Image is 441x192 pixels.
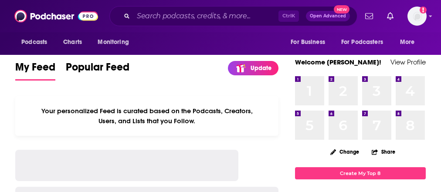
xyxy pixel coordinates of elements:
[15,61,55,81] a: My Feed
[92,34,140,51] button: open menu
[341,36,383,48] span: For Podcasters
[15,34,58,51] button: open menu
[371,143,396,160] button: Share
[228,61,278,75] a: Update
[295,58,381,66] a: Welcome [PERSON_NAME]!
[15,96,278,136] div: Your personalized Feed is curated based on the Podcasts, Creators, Users, and Lists that you Follow.
[291,36,325,48] span: For Business
[407,7,427,26] button: Show profile menu
[278,10,299,22] span: Ctrl K
[362,9,377,24] a: Show notifications dropdown
[420,7,427,13] svg: Add a profile image
[336,34,396,51] button: open menu
[390,58,426,66] a: View Profile
[133,9,278,23] input: Search podcasts, credits, & more...
[310,14,346,18] span: Open Advanced
[63,36,82,48] span: Charts
[285,34,336,51] button: open menu
[21,36,47,48] span: Podcasts
[306,11,350,21] button: Open AdvancedNew
[58,34,87,51] a: Charts
[66,61,129,81] a: Popular Feed
[66,61,129,79] span: Popular Feed
[407,7,427,26] img: User Profile
[325,146,364,157] button: Change
[295,167,426,179] a: Create My Top 8
[383,9,397,24] a: Show notifications dropdown
[400,36,415,48] span: More
[109,6,357,26] div: Search podcasts, credits, & more...
[394,34,426,51] button: open menu
[334,5,349,13] span: New
[15,61,55,79] span: My Feed
[407,7,427,26] span: Logged in as Bobhunt28
[251,64,271,72] p: Update
[98,36,129,48] span: Monitoring
[14,8,98,24] img: Podchaser - Follow, Share and Rate Podcasts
